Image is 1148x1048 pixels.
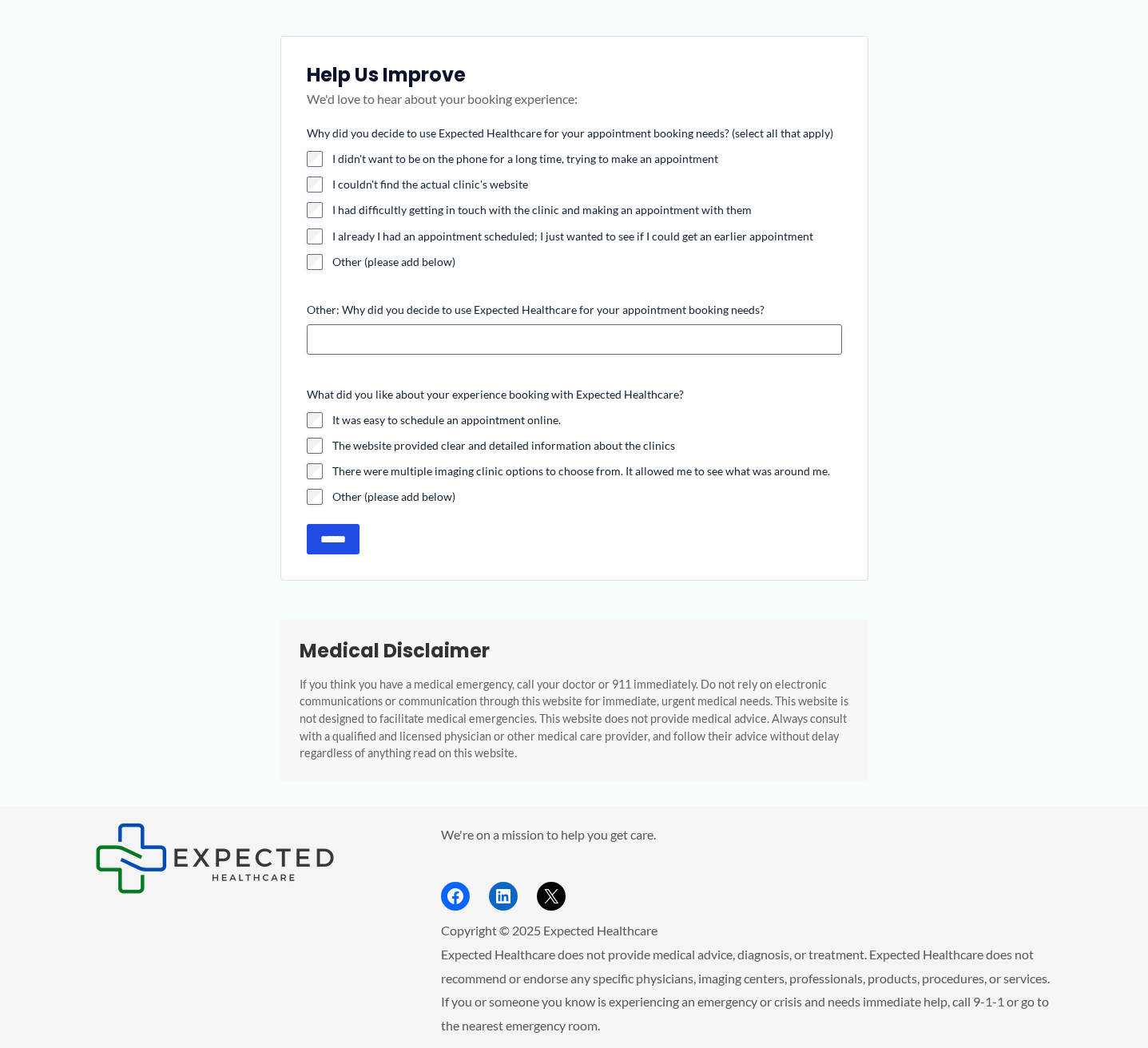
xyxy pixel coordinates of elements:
label: Other: Why did you decide to use Expected Healthcare for your appointment booking needs? [307,302,842,318]
label: Other (please add below) [332,254,842,270]
legend: What did you like about your experience booking with Expected Healthcare? [307,387,684,403]
span: Expected Healthcare does not provide medical advice, diagnosis, or treatment. Expected Healthcare... [441,947,1050,1033]
legend: Why did you decide to use Expected Healthcare for your appointment booking needs? (select all tha... [307,125,833,141]
p: We'd love to hear about your booking experience: [307,87,842,127]
aside: Footer Widget 2 [441,823,1054,911]
label: I already I had an appointment scheduled; I just wanted to see if I could get an earlier appointment [332,228,842,244]
p: If you think you have a medical emergency, call your doctor or 911 immediately. Do not rely on el... [300,676,849,762]
label: There were multiple imaging clinic options to choose from. It allowed me to see what was around me. [332,463,842,479]
span: Copyright © 2025 Expected Healthcare [441,923,657,938]
label: The website provided clear and detailed information about the clinics [332,438,842,454]
label: I had difficultly getting in touch with the clinic and making an appointment with them [332,202,842,218]
img: Expected Healthcare Logo - side, dark font, small [95,823,335,894]
p: We're on a mission to help you get care. [441,823,1054,847]
label: I didn't want to be on the phone for a long time, trying to make an appointment [332,151,842,167]
h3: Help Us Improve [307,62,842,87]
label: Other (please add below) [332,489,842,505]
label: It was easy to schedule an appointment online. [332,412,842,428]
h2: Medical Disclaimer [300,638,849,663]
label: I couldn't find the actual clinic's website [332,177,842,193]
aside: Footer Widget 1 [95,823,401,894]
